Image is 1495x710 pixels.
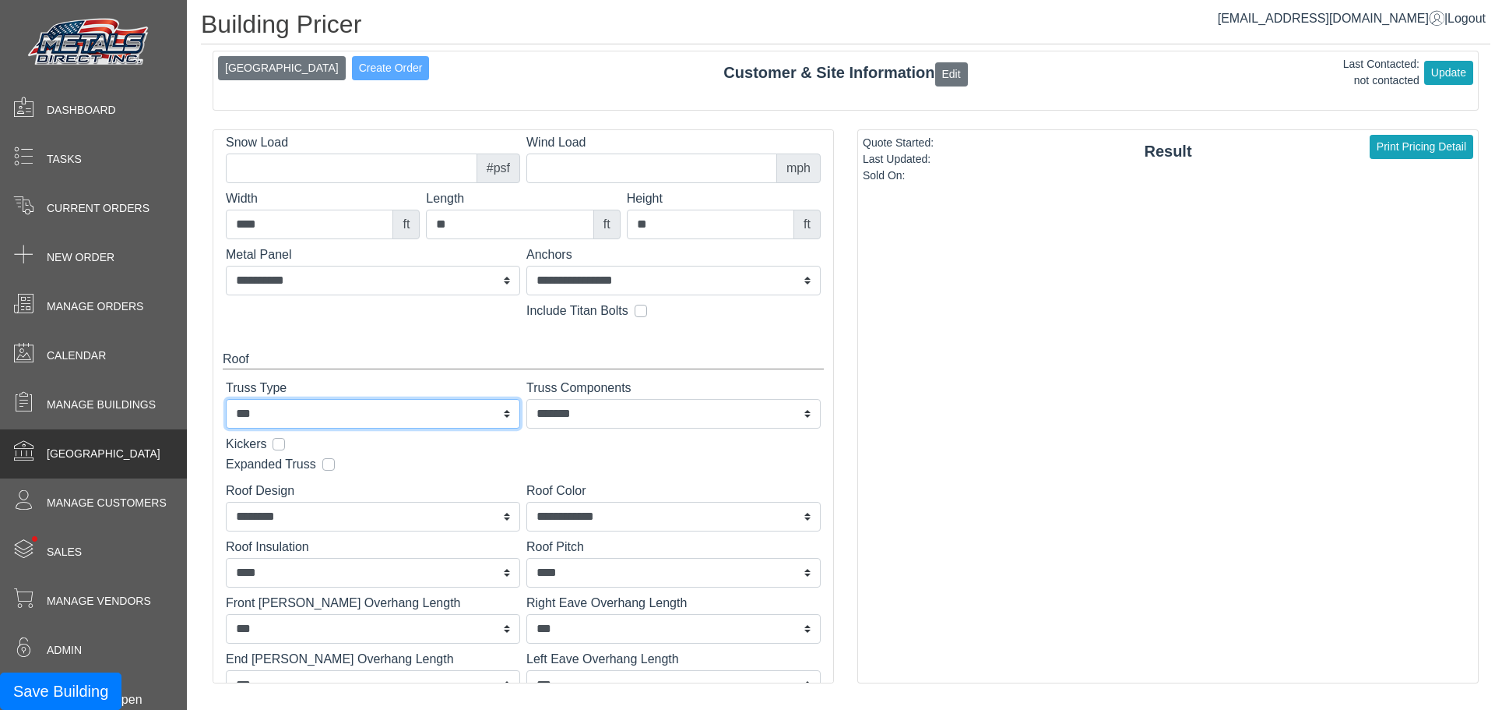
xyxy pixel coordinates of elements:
[526,594,821,613] label: Right Eave Overhang Length
[218,56,346,80] button: [GEOGRAPHIC_DATA]
[226,379,520,397] label: Truss Type
[226,482,520,500] label: Roof Design
[47,397,156,413] span: Manage Buildings
[526,245,821,264] label: Anchors
[526,482,821,500] label: Roof Color
[352,56,430,80] button: Create Order
[863,151,934,168] div: Last Updated:
[1218,12,1444,25] a: [EMAIL_ADDRESS][DOMAIN_NAME]
[392,210,420,239] div: ft
[47,102,116,118] span: Dashboard
[201,9,1490,44] h1: Building Pricer
[226,650,520,669] label: End [PERSON_NAME] Overhang Length
[226,455,316,474] label: Expanded Truss
[47,249,114,266] span: New Order
[47,642,82,659] span: Admin
[526,133,821,152] label: Wind Load
[47,348,106,364] span: Calendar
[593,210,621,239] div: ft
[213,61,1478,86] div: Customer & Site Information
[863,168,934,184] div: Sold On:
[526,379,821,397] label: Truss Components
[47,446,160,462] span: [GEOGRAPHIC_DATA]
[226,245,520,264] label: Metal Panel
[47,298,143,315] span: Manage Orders
[935,62,968,87] button: Edit
[793,210,821,239] div: ft
[226,133,520,152] label: Snow Load
[1343,56,1419,89] div: Last Contacted: not contacted
[15,514,55,564] span: •
[863,135,934,151] div: Quote Started:
[858,140,1478,163] div: Result
[47,544,82,560] span: Sales
[526,650,821,669] label: Left Eave Overhang Length
[1218,9,1486,28] div: |
[627,189,821,208] label: Height
[776,154,821,183] div: mph
[1424,61,1473,85] button: Update
[226,435,266,454] label: Kickers
[223,350,824,369] div: Roof
[1448,12,1486,25] span: Logout
[426,189,620,208] label: Length
[226,189,420,208] label: Width
[1370,135,1473,159] button: Print Pricing Detail
[226,538,520,556] label: Roof Insulation
[47,495,167,511] span: Manage Customers
[47,200,149,217] span: Current Orders
[526,538,821,556] label: Roof Pitch
[526,302,628,320] label: Include Titan Bolts
[226,594,520,613] label: Front [PERSON_NAME] Overhang Length
[477,154,520,183] div: #psf
[47,593,151,609] span: Manage Vendors
[47,151,82,168] span: Tasks
[23,14,156,72] img: Metals Direct Inc Logo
